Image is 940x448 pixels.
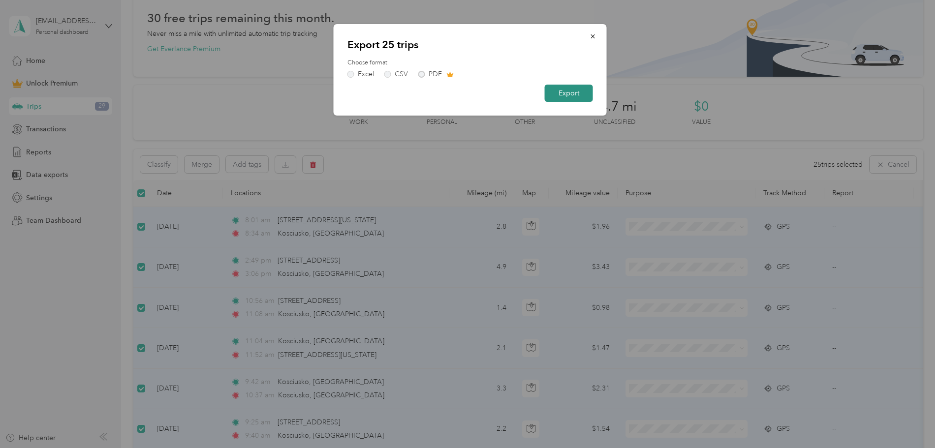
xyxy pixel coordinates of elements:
p: Export 25 trips [347,38,593,52]
div: CSV [395,71,408,78]
button: Export [545,85,593,102]
label: Choose format [347,59,593,67]
iframe: Everlance-gr Chat Button Frame [885,393,940,448]
div: Excel [358,71,374,78]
